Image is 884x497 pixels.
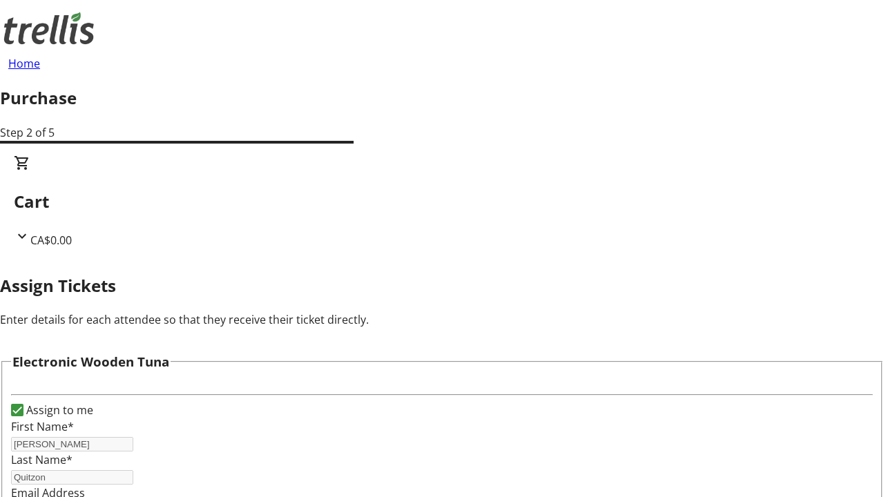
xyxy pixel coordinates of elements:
div: CartCA$0.00 [14,155,870,248]
label: Assign to me [23,402,93,418]
span: CA$0.00 [30,233,72,248]
h3: Electronic Wooden Tuna [12,352,169,371]
label: Last Name* [11,452,73,467]
label: First Name* [11,419,74,434]
h2: Cart [14,189,870,214]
